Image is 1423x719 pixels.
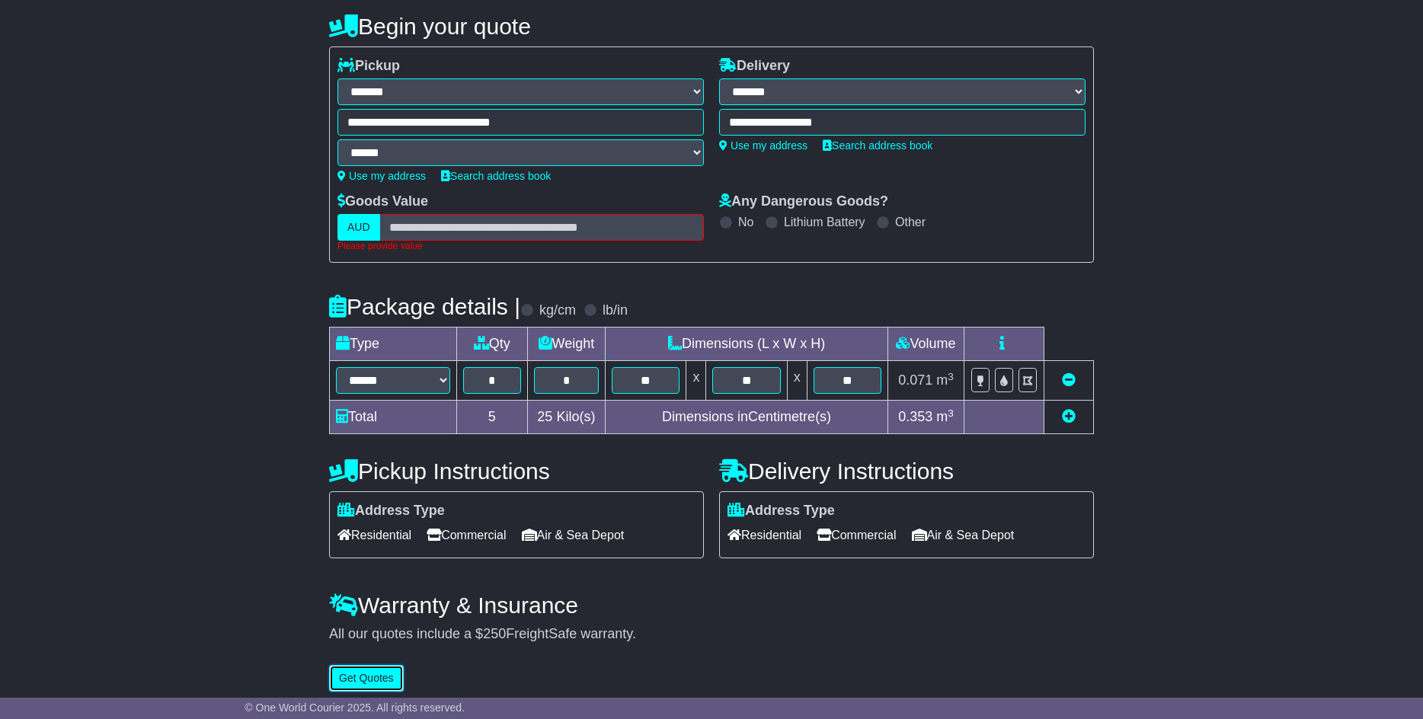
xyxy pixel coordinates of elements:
[337,193,428,210] label: Goods Value
[329,593,1094,618] h4: Warranty & Insurance
[522,523,625,547] span: Air & Sea Depot
[898,372,932,388] span: 0.071
[719,193,888,210] label: Any Dangerous Goods?
[719,459,1094,484] h4: Delivery Instructions
[912,523,1015,547] span: Air & Sea Depot
[898,409,932,424] span: 0.353
[823,139,932,152] a: Search address book
[936,409,954,424] span: m
[330,401,457,434] td: Total
[603,302,628,319] label: lb/in
[539,302,576,319] label: kg/cm
[337,241,704,251] div: Please provide value
[817,523,896,547] span: Commercial
[784,215,865,229] label: Lithium Battery
[537,409,552,424] span: 25
[527,328,606,361] td: Weight
[719,58,790,75] label: Delivery
[606,401,888,434] td: Dimensions in Centimetre(s)
[727,503,835,519] label: Address Type
[329,14,1094,39] h4: Begin your quote
[887,328,964,361] td: Volume
[895,215,926,229] label: Other
[948,371,954,382] sup: 3
[337,58,400,75] label: Pickup
[457,401,528,434] td: 5
[337,214,380,241] label: AUD
[686,361,706,401] td: x
[483,626,506,641] span: 250
[337,523,411,547] span: Residential
[337,170,426,182] a: Use my address
[337,503,445,519] label: Address Type
[1062,409,1076,424] a: Add new item
[719,139,807,152] a: Use my address
[329,459,704,484] h4: Pickup Instructions
[457,328,528,361] td: Qty
[329,626,1094,643] div: All our quotes include a $ FreightSafe warranty.
[245,701,465,714] span: © One World Courier 2025. All rights reserved.
[527,401,606,434] td: Kilo(s)
[787,361,807,401] td: x
[738,215,753,229] label: No
[1062,372,1076,388] a: Remove this item
[330,328,457,361] td: Type
[606,328,888,361] td: Dimensions (L x W x H)
[427,523,506,547] span: Commercial
[727,523,801,547] span: Residential
[936,372,954,388] span: m
[329,294,520,319] h4: Package details |
[948,407,954,419] sup: 3
[329,665,404,692] button: Get Quotes
[441,170,551,182] a: Search address book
